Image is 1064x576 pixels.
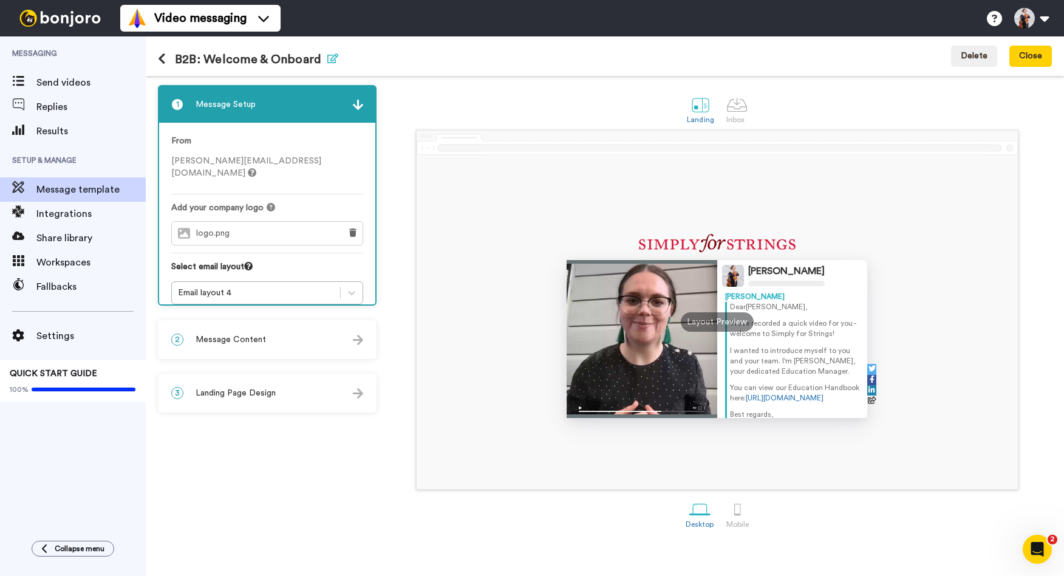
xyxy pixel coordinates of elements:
span: Send videos [36,75,146,90]
img: Profile Image [722,265,744,287]
div: Inbox [726,115,748,124]
span: Settings [36,329,146,343]
img: 6981cae0-b17e-4169-a4cb-f6d368dc4e3d [639,232,796,254]
a: Inbox [720,88,754,130]
span: Fallbacks [36,279,146,294]
span: [PERSON_NAME][EMAIL_ADDRESS][DOMAIN_NAME] [171,157,321,177]
img: bj-logo-header-white.svg [15,10,106,27]
span: Replies [36,100,146,114]
a: Desktop [680,493,720,535]
div: Email layout 4 [178,287,334,299]
img: arrow.svg [353,100,363,110]
img: player-controls-full.svg [567,400,717,418]
h1: B2B: Welcome & Onboard [158,52,338,66]
span: Share library [36,231,146,245]
span: Add your company logo [171,202,264,214]
span: Video messaging [154,10,247,27]
span: Workspaces [36,255,146,270]
div: Select email layout [171,261,363,281]
label: From [171,135,191,148]
a: Mobile [720,493,755,535]
div: Desktop [686,520,714,529]
a: Landing [681,88,720,130]
p: Best regards, [730,410,860,420]
span: Results [36,124,146,139]
div: [PERSON_NAME] [725,292,860,302]
div: 2Message Content [158,320,377,359]
button: Close [1009,46,1052,67]
span: QUICK START GUIDE [10,369,97,378]
div: 3Landing Page Design [158,374,377,413]
img: arrow.svg [353,388,363,399]
p: You can view our Education Handbook here: [730,383,860,403]
span: Message Setup [196,98,256,111]
button: Collapse menu [32,541,114,557]
div: Mobile [726,520,749,529]
img: arrow.svg [353,335,363,345]
span: logo.png [196,228,236,239]
span: 2 [171,334,183,346]
p: We've recorded a quick video for you - welcome to Simply for Strings! [730,318,860,339]
span: 100% [10,385,29,394]
span: Landing Page Design [196,387,276,399]
span: 3 [171,387,183,399]
div: Layout Preview [681,312,754,332]
span: 1 [171,98,183,111]
span: Integrations [36,207,146,221]
button: Delete [951,46,997,67]
p: I wanted to introduce myself to you and your team. I'm [PERSON_NAME], your dedicated Education Ma... [730,346,860,377]
iframe: Intercom live chat [1023,535,1052,564]
div: [PERSON_NAME] [748,266,825,277]
p: Dear [PERSON_NAME] , [730,302,860,312]
a: [URL][DOMAIN_NAME] [746,394,824,402]
span: Collapse menu [55,544,104,554]
span: Message Content [196,334,266,346]
span: Message template [36,182,146,197]
span: 2 [1048,535,1057,544]
div: Landing [687,115,714,124]
img: vm-color.svg [128,9,147,28]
